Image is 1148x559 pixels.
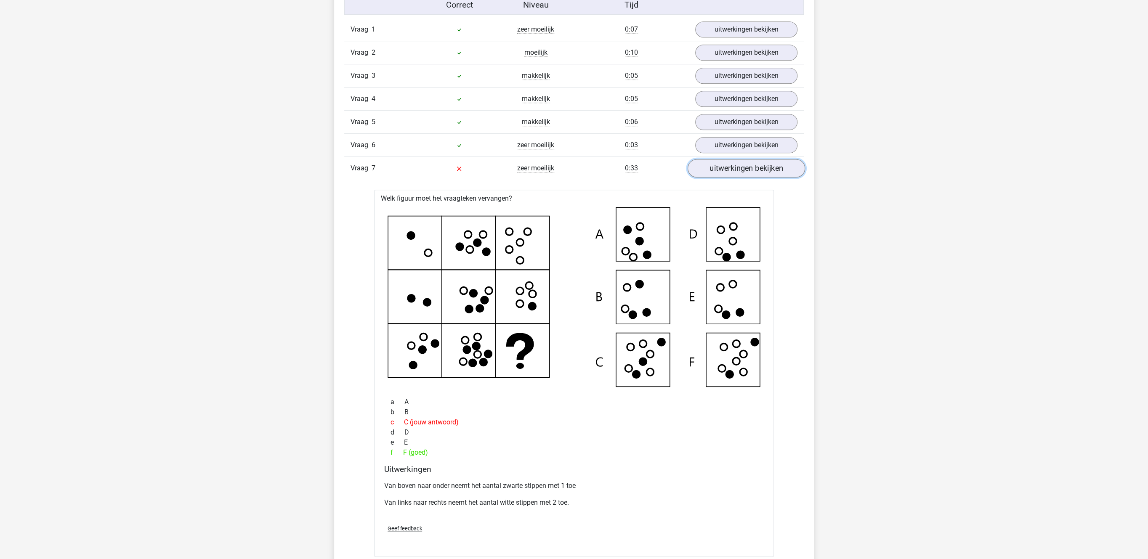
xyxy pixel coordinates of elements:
[625,72,638,80] span: 0:05
[625,164,638,172] span: 0:33
[351,48,372,58] span: Vraag
[695,68,797,84] a: uitwerkingen bekijken
[384,498,764,508] p: Van links naar rechts neemt het aantal witte stippen met 2 toe.
[524,48,547,57] span: moeilijk
[351,163,372,173] span: Vraag
[351,71,372,81] span: Vraag
[695,137,797,153] a: uitwerkingen bekijken
[372,164,375,172] span: 7
[695,91,797,107] a: uitwerkingen bekijken
[391,397,404,407] span: a
[384,407,764,417] div: B
[384,417,764,427] div: C (jouw antwoord)
[625,118,638,126] span: 0:06
[695,45,797,61] a: uitwerkingen bekijken
[384,448,764,458] div: F (goed)
[374,190,774,556] div: Welk figuur moet het vraagteken vervangen?
[372,95,375,103] span: 4
[372,48,375,56] span: 2
[391,427,404,437] span: d
[351,140,372,150] span: Vraag
[688,159,805,178] a: uitwerkingen bekijken
[384,481,764,491] p: Van boven naar onder neemt het aantal zwarte stippen met 1 toe
[517,164,554,172] span: zeer moeilijk
[384,464,764,474] h4: Uitwerkingen
[517,25,554,34] span: zeer moeilijk
[351,94,372,104] span: Vraag
[391,437,404,448] span: e
[372,141,375,149] span: 6
[372,118,375,126] span: 5
[625,141,638,149] span: 0:03
[522,118,550,126] span: makkelijk
[384,397,764,407] div: A
[625,95,638,103] span: 0:05
[372,72,375,79] span: 3
[388,525,422,532] span: Geef feedback
[372,25,375,33] span: 1
[391,448,403,458] span: f
[351,117,372,127] span: Vraag
[351,24,372,34] span: Vraag
[522,72,550,80] span: makkelijk
[695,21,797,37] a: uitwerkingen bekijken
[625,48,638,57] span: 0:10
[625,25,638,34] span: 0:07
[391,407,404,417] span: b
[522,95,550,103] span: makkelijk
[695,114,797,130] a: uitwerkingen bekijken
[384,437,764,448] div: E
[384,427,764,437] div: D
[517,141,554,149] span: zeer moeilijk
[391,417,404,427] span: c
